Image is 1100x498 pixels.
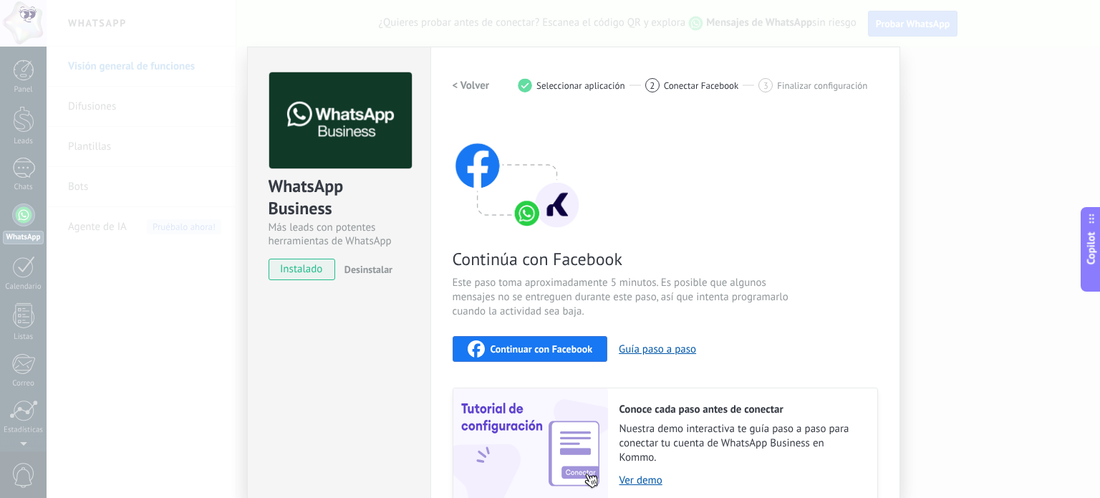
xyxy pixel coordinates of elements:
[619,403,863,416] h2: Conoce cada paso antes de conectar
[619,343,696,356] button: Guía paso a paso
[777,80,867,91] span: Finalizar configuración
[269,72,412,169] img: logo_main.png
[453,115,582,230] img: connect with facebook
[619,422,863,465] span: Nuestra demo interactiva te guía paso a paso para conectar tu cuenta de WhatsApp Business en Kommo.
[650,80,655,92] span: 2
[664,80,739,91] span: Conectar Facebook
[269,259,334,280] span: instalado
[763,80,768,92] span: 3
[453,79,490,92] h2: < Volver
[339,259,392,280] button: Desinstalar
[1084,231,1099,264] span: Copilot
[453,276,793,319] span: Este paso toma aproximadamente 5 minutos. Es posible que algunos mensajes no se entreguen durante...
[619,474,863,487] a: Ver demo
[453,72,490,98] button: < Volver
[269,175,410,221] div: WhatsApp Business
[491,344,593,354] span: Continuar con Facebook
[453,336,608,362] button: Continuar con Facebook
[269,221,410,248] div: Más leads con potentes herramientas de WhatsApp
[453,248,793,270] span: Continúa con Facebook
[344,263,392,276] span: Desinstalar
[536,80,625,91] span: Seleccionar aplicación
